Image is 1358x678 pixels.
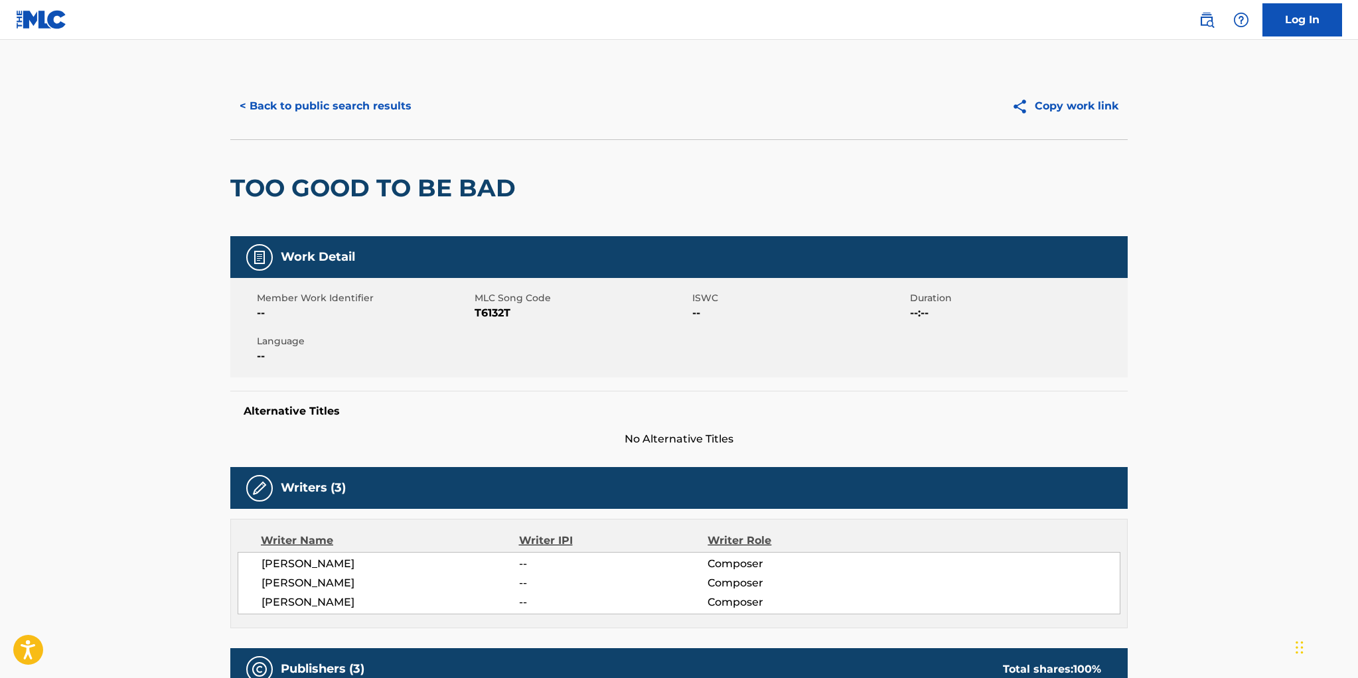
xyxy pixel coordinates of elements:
[1199,12,1215,28] img: search
[261,533,519,549] div: Writer Name
[252,661,267,677] img: Publishers
[281,661,364,677] h5: Publishers (3)
[262,556,519,572] span: [PERSON_NAME]
[708,594,879,610] span: Composer
[519,533,708,549] div: Writer IPI
[1292,614,1358,678] iframe: Chat Widget
[519,556,708,572] span: --
[262,575,519,591] span: [PERSON_NAME]
[257,291,471,305] span: Member Work Identifier
[230,431,1128,447] span: No Alternative Titles
[708,575,879,591] span: Composer
[1262,3,1342,36] a: Log In
[252,249,267,265] img: Work Detail
[257,348,471,364] span: --
[1012,98,1035,115] img: Copy work link
[519,594,708,610] span: --
[1233,12,1249,28] img: help
[244,405,1114,418] h5: Alternative Titles
[257,305,471,321] span: --
[475,291,689,305] span: MLC Song Code
[262,594,519,610] span: [PERSON_NAME]
[708,556,879,572] span: Composer
[16,10,67,29] img: MLC Logo
[230,173,522,203] h2: TOO GOOD TO BE BAD
[692,291,907,305] span: ISWC
[910,305,1124,321] span: --:--
[257,334,471,348] span: Language
[910,291,1124,305] span: Duration
[1073,663,1101,675] span: 100 %
[1228,7,1254,33] div: Help
[1193,7,1220,33] a: Public Search
[708,533,879,549] div: Writer Role
[1003,661,1101,677] div: Total shares:
[1296,628,1304,667] div: Drag
[692,305,907,321] span: --
[281,480,346,496] h5: Writers (3)
[230,90,421,123] button: < Back to public search results
[252,480,267,496] img: Writers
[281,249,355,265] h5: Work Detail
[1002,90,1128,123] button: Copy work link
[519,575,708,591] span: --
[475,305,689,321] span: T6132T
